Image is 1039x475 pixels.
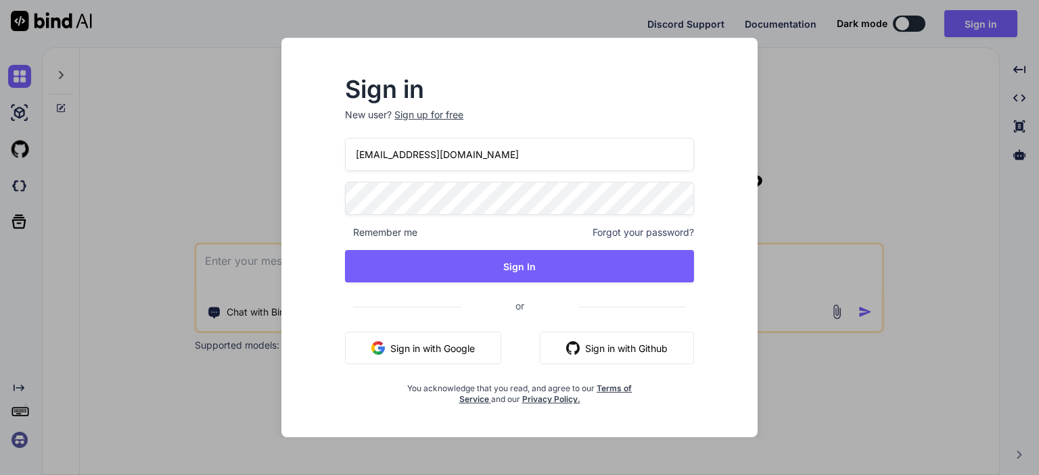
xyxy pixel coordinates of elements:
span: or [461,289,578,322]
h2: Sign in [345,78,694,100]
span: Forgot your password? [593,226,694,239]
a: Privacy Policy. [522,394,580,404]
img: github [566,341,580,355]
img: google [371,341,385,355]
button: Sign in with Github [540,332,694,364]
span: Remember me [345,226,417,239]
div: You acknowledge that you read, and agree to our and our [403,375,636,405]
p: New user? [345,108,694,138]
a: Terms of Service [459,383,632,404]
button: Sign In [345,250,694,282]
div: Sign up for free [394,108,463,122]
button: Sign in with Google [345,332,501,364]
input: Login or Email [345,138,694,171]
